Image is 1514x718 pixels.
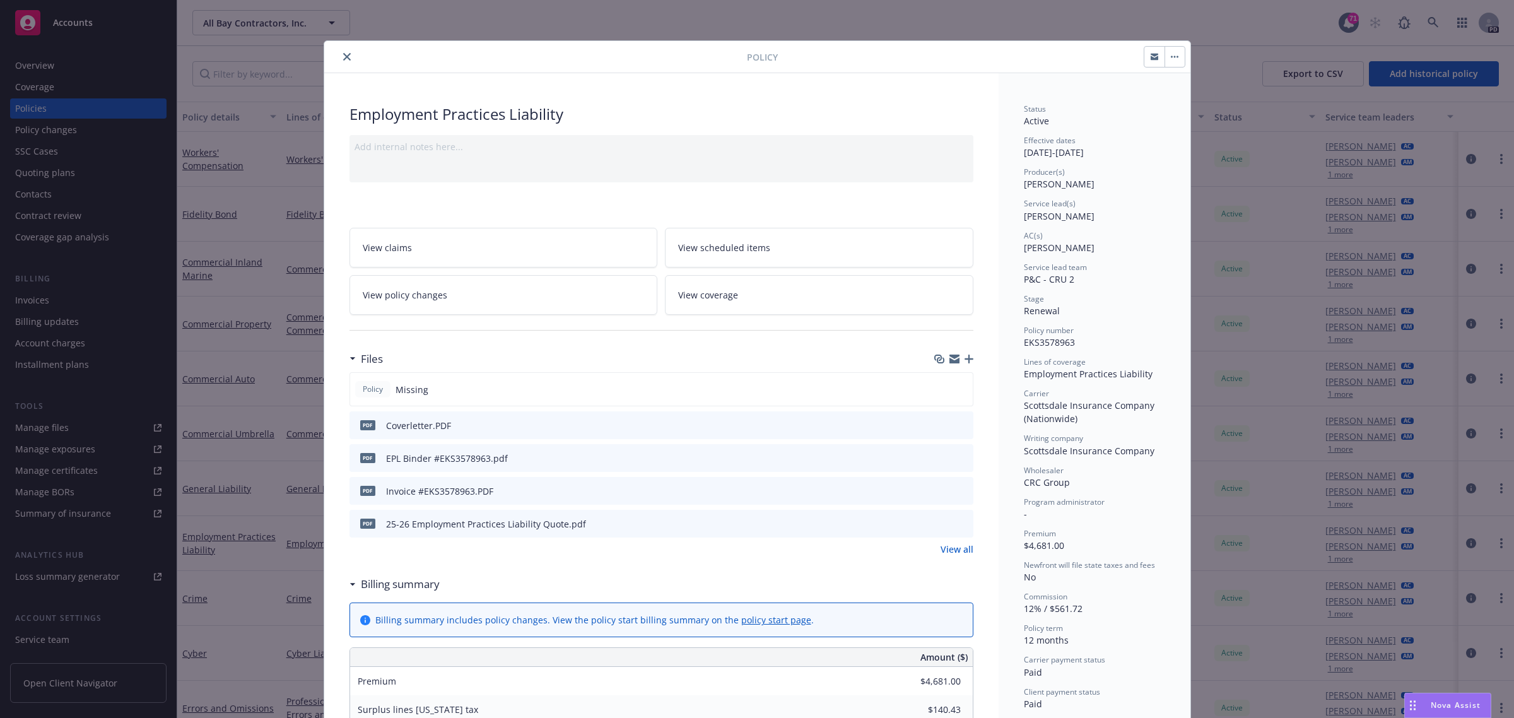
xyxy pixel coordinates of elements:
[1024,210,1094,222] span: [PERSON_NAME]
[360,384,385,395] span: Policy
[1024,497,1105,507] span: Program administrator
[1024,399,1157,425] span: Scottsdale Insurance Company (Nationwide)
[957,485,968,498] button: preview file
[1024,167,1065,177] span: Producer(s)
[1024,178,1094,190] span: [PERSON_NAME]
[339,49,355,64] button: close
[1024,336,1075,348] span: EKS3578963
[1024,293,1044,304] span: Stage
[1024,198,1076,209] span: Service lead(s)
[375,613,814,627] div: Billing summary includes policy changes. View the policy start billing summary on the .
[1024,560,1155,570] span: Newfront will file state taxes and fees
[386,517,586,531] div: 25-26 Employment Practices Liability Quote.pdf
[1024,603,1083,615] span: 12% / $561.72
[349,351,383,367] div: Files
[1024,305,1060,317] span: Renewal
[937,485,947,498] button: download file
[665,228,973,268] a: View scheduled items
[360,519,375,528] span: pdf
[363,241,412,254] span: View claims
[1024,262,1087,273] span: Service lead team
[1024,135,1165,159] div: [DATE] - [DATE]
[363,288,447,302] span: View policy changes
[360,486,375,495] span: PDF
[355,140,968,153] div: Add internal notes here...
[1024,388,1049,399] span: Carrier
[349,103,973,125] div: Employment Practices Liability
[1024,571,1036,583] span: No
[1024,433,1083,444] span: Writing company
[349,576,440,592] div: Billing summary
[386,485,493,498] div: Invoice #EKS3578963.PDF
[360,453,375,462] span: pdf
[1405,693,1421,717] div: Drag to move
[1024,445,1154,457] span: Scottsdale Insurance Company
[1024,508,1027,520] span: -
[1024,539,1064,551] span: $4,681.00
[1024,476,1070,488] span: CRC Group
[1431,700,1481,710] span: Nova Assist
[386,419,451,432] div: Coverletter.PDF
[1024,115,1049,127] span: Active
[1404,693,1491,718] button: Nova Assist
[1024,465,1064,476] span: Wholesaler
[1024,135,1076,146] span: Effective dates
[1024,634,1069,646] span: 12 months
[1024,666,1042,678] span: Paid
[941,543,973,556] a: View all
[937,517,947,531] button: download file
[1024,356,1086,367] span: Lines of coverage
[1024,623,1063,633] span: Policy term
[678,241,770,254] span: View scheduled items
[747,50,778,64] span: Policy
[886,672,968,691] input: 0.00
[349,228,658,268] a: View claims
[1024,591,1067,602] span: Commission
[937,452,947,465] button: download file
[678,288,738,302] span: View coverage
[386,452,508,465] div: EPL Binder #EKS3578963.pdf
[1024,368,1153,380] span: Employment Practices Liability
[1024,698,1042,710] span: Paid
[1024,325,1074,336] span: Policy number
[349,275,658,315] a: View policy changes
[361,576,440,592] h3: Billing summary
[396,383,428,396] span: Missing
[957,517,968,531] button: preview file
[1024,103,1046,114] span: Status
[361,351,383,367] h3: Files
[358,675,396,687] span: Premium
[1024,242,1094,254] span: [PERSON_NAME]
[937,419,947,432] button: download file
[665,275,973,315] a: View coverage
[360,420,375,430] span: PDF
[1024,230,1043,241] span: AC(s)
[1024,273,1074,285] span: P&C - CRU 2
[741,614,811,626] a: policy start page
[920,650,968,664] span: Amount ($)
[957,452,968,465] button: preview file
[1024,686,1100,697] span: Client payment status
[358,703,478,715] span: Surplus lines [US_STATE] tax
[957,419,968,432] button: preview file
[1024,654,1105,665] span: Carrier payment status
[1024,528,1056,539] span: Premium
